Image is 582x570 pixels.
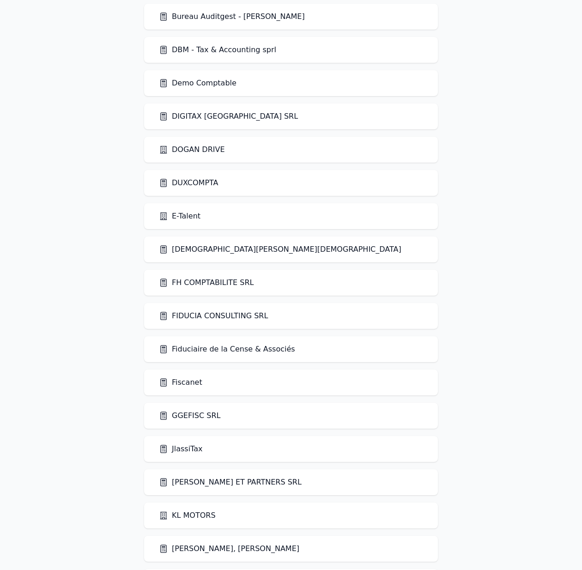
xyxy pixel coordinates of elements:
[159,177,218,188] a: DUXCOMPTA
[159,410,220,421] a: GGEFISC SRL
[159,277,254,288] a: FH COMPTABILITE SRL
[159,310,268,321] a: FIDUCIA CONSULTING SRL
[159,144,225,155] a: DOGAN DRIVE
[159,477,302,488] a: [PERSON_NAME] ET PARTNERS SRL
[159,510,216,521] a: KL MOTORS
[159,44,276,55] a: DBM - Tax & Accounting sprl
[159,111,298,122] a: DIGITAX [GEOGRAPHIC_DATA] SRL
[159,11,305,22] a: Bureau Auditgest - [PERSON_NAME]
[159,244,401,255] a: [DEMOGRAPHIC_DATA][PERSON_NAME][DEMOGRAPHIC_DATA]
[159,78,236,89] a: Demo Comptable
[159,211,200,222] a: E-Talent
[159,443,202,455] a: JlassiTax
[159,344,295,355] a: Fiduciaire de la Cense & Associés
[159,543,299,554] a: [PERSON_NAME], [PERSON_NAME]
[159,377,202,388] a: Fiscanet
